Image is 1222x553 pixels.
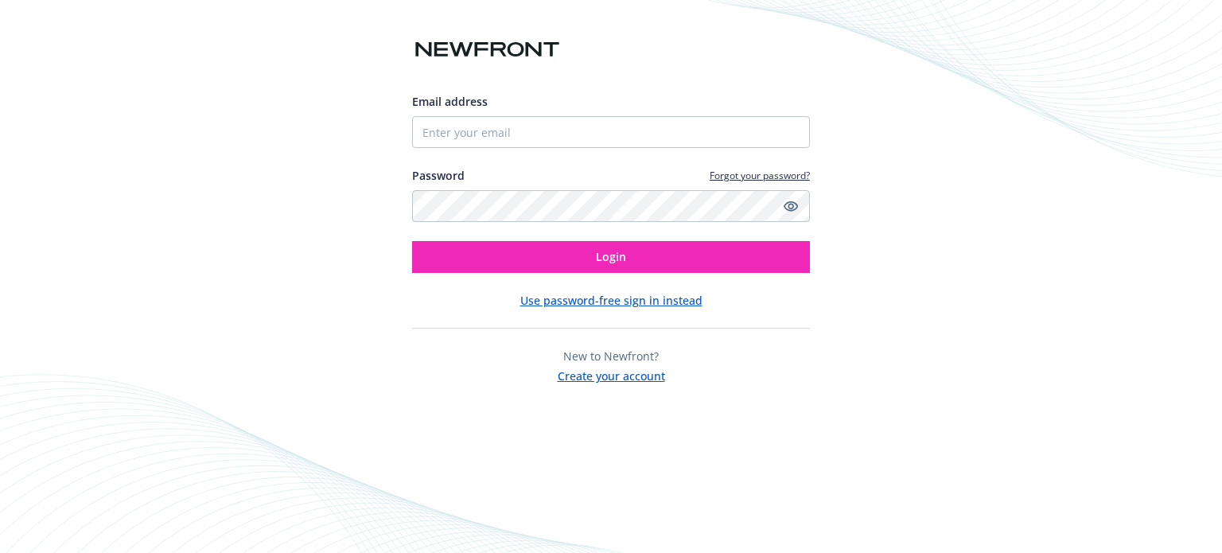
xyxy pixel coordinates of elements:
span: Login [596,249,626,264]
input: Enter your password [412,190,810,222]
a: Show password [781,197,800,216]
button: Use password-free sign in instead [520,292,702,309]
button: Login [412,241,810,273]
label: Password [412,167,465,184]
img: Newfront logo [412,36,562,64]
a: Forgot your password? [710,169,810,182]
span: New to Newfront? [563,349,659,364]
input: Enter your email [412,116,810,148]
button: Create your account [558,364,665,384]
span: Email address [412,94,488,109]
